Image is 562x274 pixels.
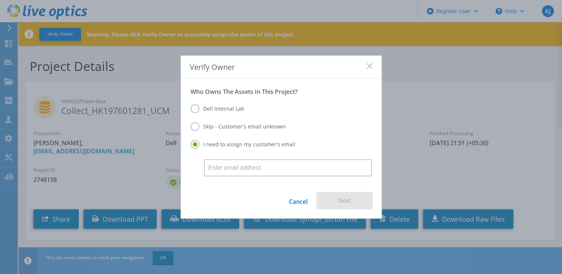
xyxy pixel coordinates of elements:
[191,104,244,113] label: Dell Internal Lab
[191,88,372,95] p: Who Owns The Assets In This Project?
[289,192,308,209] a: Cancel
[204,159,372,176] input: Enter email address
[316,192,373,209] button: Next
[190,62,235,72] span: Verify Owner
[191,140,295,149] label: I need to assign my customer's email
[191,122,286,131] label: Skip - Customer's email unknown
